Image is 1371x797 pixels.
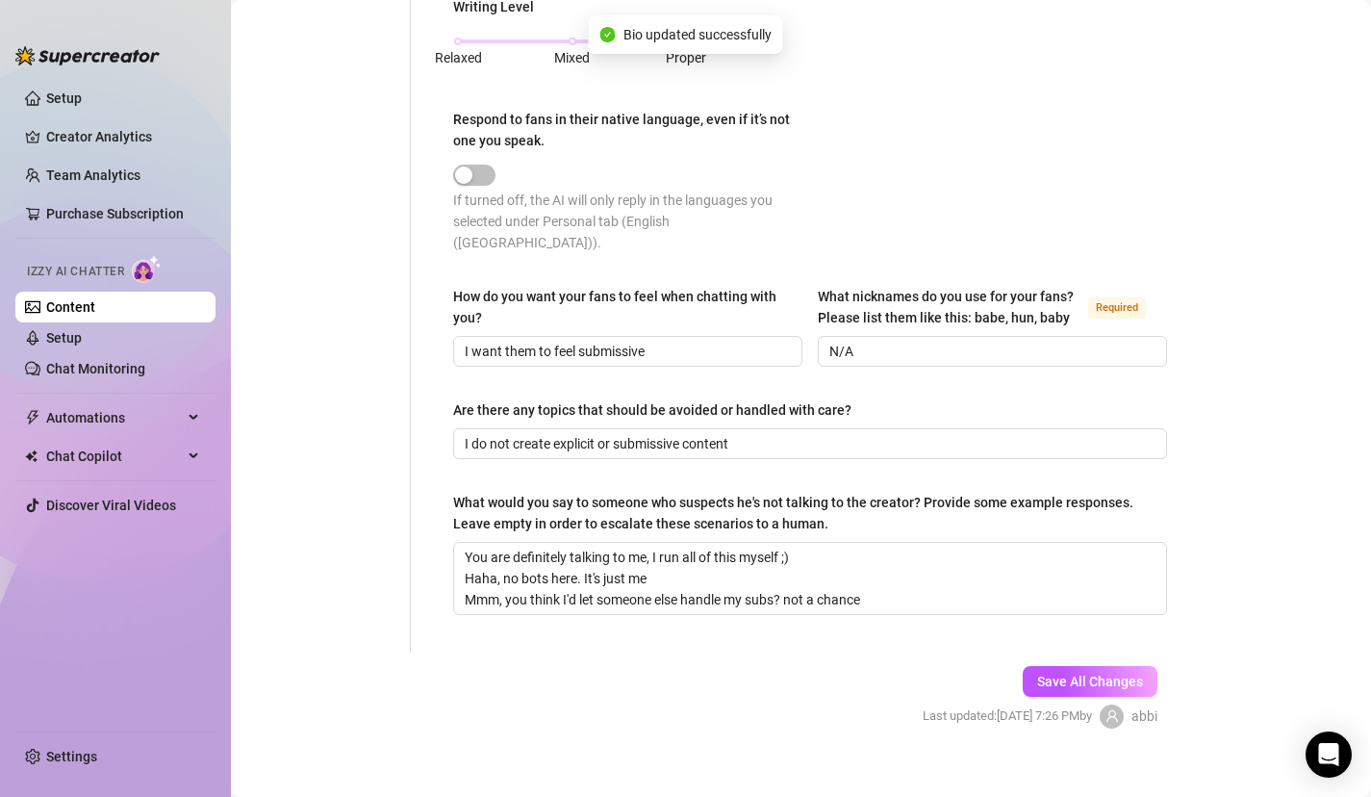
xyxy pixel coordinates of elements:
[27,263,124,281] span: Izzy AI Chatter
[132,255,162,283] img: AI Chatter
[46,121,200,152] a: Creator Analytics
[453,492,1167,534] label: What would you say to someone who suspects he's not talking to the creator? Provide some example ...
[1306,732,1352,778] div: Open Intercom Messenger
[818,286,1167,328] label: What nicknames do you use for your fans? Please list them like this: babe, hun, baby
[46,402,183,433] span: Automations
[453,399,851,421] div: Are there any topics that should be avoided or handled with care?
[25,450,38,463] img: Chat Copilot
[453,190,810,253] div: If turned off, the AI will only reply in the languages you selected under Personal tab (English (...
[453,399,865,421] label: Are there any topics that should be avoided or handled with care?
[1023,666,1157,697] button: Save All Changes
[1088,297,1146,319] span: Required
[923,707,1092,726] span: Last updated: [DATE] 7:26 PM by
[453,109,810,151] label: Respond to fans in their native language, even if it’s not one you speak.
[46,90,82,106] a: Setup
[1105,709,1119,723] span: user
[46,330,82,346] a: Setup
[46,299,95,315] a: Content
[1037,674,1143,689] span: Save All Changes
[25,410,40,425] span: thunderbolt
[465,341,787,362] input: How do you want your fans to feel when chatting with you?
[435,50,482,65] span: Relaxed
[666,50,706,65] span: Proper
[453,492,1154,534] div: What would you say to someone who suspects he's not talking to the creator? Provide some example ...
[454,543,1166,614] textarea: What would you say to someone who suspects he's not talking to the creator? Provide some example ...
[46,441,183,472] span: Chat Copilot
[829,341,1152,362] input: What nicknames do you use for your fans? Please list them like this: babe, hun, baby
[453,109,797,151] div: Respond to fans in their native language, even if it’s not one you speak.
[46,361,145,376] a: Chat Monitoring
[46,498,176,513] a: Discover Viral Videos
[453,286,802,328] label: How do you want your fans to feel when chatting with you?
[453,165,495,186] button: Respond to fans in their native language, even if it’s not one you speak.
[465,433,1152,454] input: Are there any topics that should be avoided or handled with care?
[15,46,160,65] img: logo-BBDzfeDw.svg
[46,749,97,764] a: Settings
[1131,706,1157,727] span: abbi
[46,206,184,221] a: Purchase Subscription
[453,286,789,328] div: How do you want your fans to feel when chatting with you?
[600,27,616,42] span: check-circle
[554,50,590,65] span: Mixed
[623,24,772,45] span: Bio updated successfully
[818,286,1080,328] div: What nicknames do you use for your fans? Please list them like this: babe, hun, baby
[46,167,140,183] a: Team Analytics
